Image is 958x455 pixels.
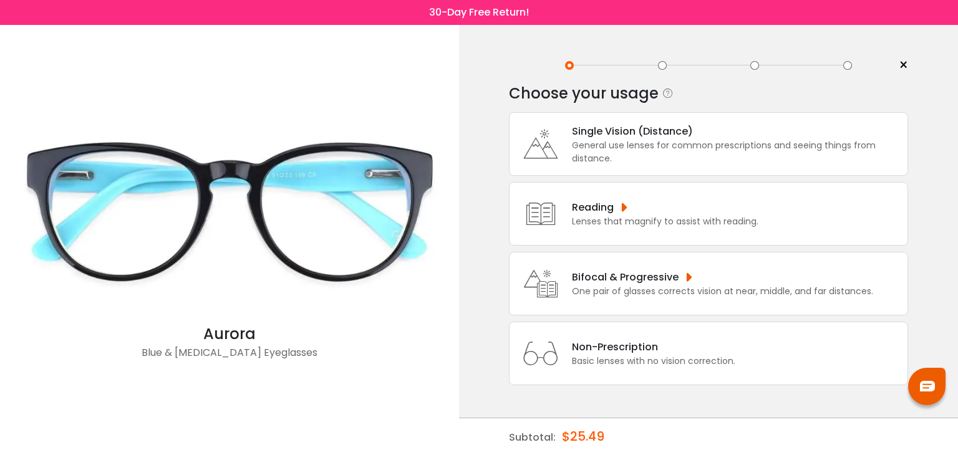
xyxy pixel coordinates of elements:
[572,355,735,368] div: Basic lenses with no vision correction.
[572,339,735,355] div: Non-Prescription
[6,323,453,345] div: Aurora
[562,418,604,454] div: $25.49
[572,123,901,139] div: Single Vision (Distance)
[572,269,873,285] div: Bifocal & Progressive
[6,100,453,323] img: Blue Aurora - Acetate Eyeglasses
[572,215,758,228] div: Lenses that magnify to assist with reading.
[920,381,935,391] img: chat
[572,285,873,298] div: One pair of glasses corrects vision at near, middle, and far distances.
[889,56,908,75] a: ×
[6,345,453,370] div: Blue & [MEDICAL_DATA] Eyeglasses
[899,56,908,75] span: ×
[572,199,758,215] div: Reading
[509,81,659,106] div: Choose your usage
[572,139,901,165] div: General use lenses for common prescriptions and seeing things from distance.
